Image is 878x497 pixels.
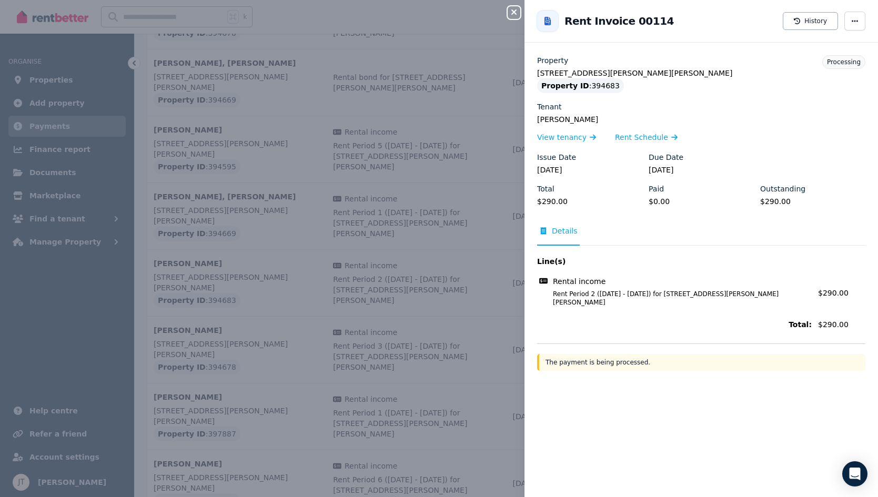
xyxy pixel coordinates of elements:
div: Open Intercom Messenger [842,461,867,486]
button: History [783,12,838,30]
h2: Rent Invoice 00114 [564,14,674,28]
span: Line(s) [537,256,812,267]
span: View tenancy [537,132,587,143]
legend: $290.00 [760,196,865,207]
legend: [DATE] [649,165,754,175]
legend: [PERSON_NAME] [537,114,865,125]
span: Total: [537,319,812,330]
a: View tenancy [537,132,596,143]
legend: $290.00 [537,196,642,207]
legend: $0.00 [649,196,754,207]
label: Tenant [537,102,562,112]
span: Rent Schedule [615,132,668,143]
label: Issue Date [537,152,576,163]
span: Rental income [553,276,605,287]
span: Processing [827,58,861,66]
label: Outstanding [760,184,805,194]
div: : 394683 [537,78,624,93]
label: Property [537,55,568,66]
label: Total [537,184,554,194]
div: The payment is being processed. [537,354,865,371]
legend: [STREET_ADDRESS][PERSON_NAME][PERSON_NAME] [537,68,865,78]
a: Rent Schedule [615,132,678,143]
legend: [DATE] [537,165,642,175]
label: Due Date [649,152,683,163]
nav: Tabs [537,226,865,246]
span: $290.00 [818,289,849,297]
span: Rent Period 2 ([DATE] - [DATE]) for [STREET_ADDRESS][PERSON_NAME][PERSON_NAME] [540,290,812,307]
span: Property ID [541,80,589,91]
span: $290.00 [818,319,865,330]
span: Details [552,226,578,236]
label: Paid [649,184,664,194]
